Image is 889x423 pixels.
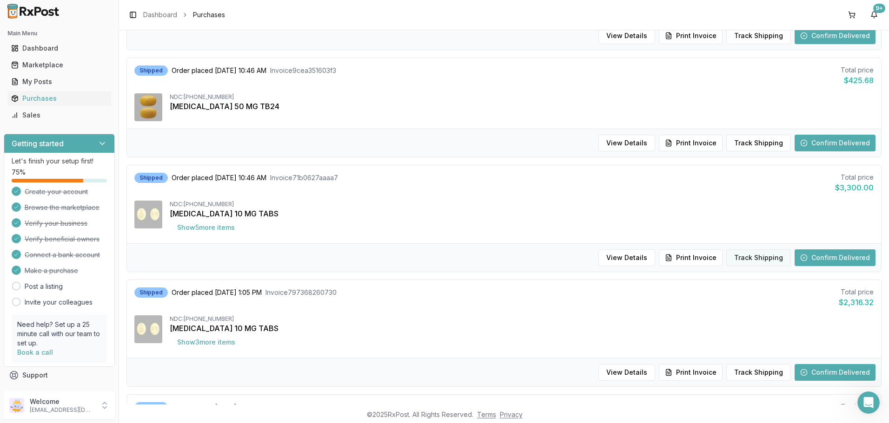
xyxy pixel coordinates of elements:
div: $2,316.32 [839,297,874,308]
p: [EMAIL_ADDRESS][DOMAIN_NAME] [30,406,94,414]
div: NDC: [PHONE_NUMBER] [170,315,874,323]
span: 75 % [12,168,26,177]
button: Track Shipping [726,27,791,44]
nav: breadcrumb [143,10,225,20]
span: Invoice a7b873168e7d [268,403,338,412]
div: Shipped [134,173,168,183]
p: Welcome [30,397,94,406]
button: Support [4,367,115,384]
a: Privacy [500,410,523,418]
span: Browse the marketplace [25,203,100,212]
a: Sales [7,107,111,124]
button: View Details [598,364,655,381]
div: Total price [835,173,874,182]
a: Marketplace [7,57,111,73]
a: Post a listing [25,282,63,291]
span: Connect a bank account [25,250,100,260]
button: Confirm Delivered [795,249,876,266]
p: Need help? Set up a 25 minute call with our team to set up. [17,320,101,348]
div: $425.68 [841,75,874,86]
span: Verify beneficial owners [25,234,100,244]
button: Feedback [4,384,115,400]
button: View Details [598,27,655,44]
button: Print Invoice [659,364,723,381]
a: Dashboard [143,10,177,20]
div: Shipped [134,65,168,76]
div: Total price [841,65,874,75]
a: Book a call [17,348,53,356]
div: [MEDICAL_DATA] 10 MG TABS [170,323,874,334]
span: Invoice 71b0627aaaa7 [270,173,338,182]
button: Purchases [4,91,115,106]
p: Let's finish your setup first! [12,156,107,166]
span: Feedback [22,387,54,397]
span: Verify your business [25,219,87,228]
iframe: Intercom live chat [857,391,880,414]
button: Confirm Delivered [795,364,876,381]
div: $3,300.00 [835,182,874,193]
button: Confirm Delivered [795,135,876,151]
img: User avatar [9,398,24,413]
div: Marketplace [11,60,107,70]
button: Track Shipping [726,249,791,266]
div: NDC: [PHONE_NUMBER] [170,201,874,208]
a: My Posts [7,73,111,90]
button: View Details [598,135,655,151]
button: 9+ [867,7,882,22]
span: Order placed [DATE] 11:46 AM [172,403,265,412]
a: Invite your colleagues [25,298,93,307]
span: Invoice 9cea351603f3 [270,66,336,75]
a: Terms [477,410,496,418]
button: My Posts [4,74,115,89]
span: Create your account [25,187,88,196]
button: Track Shipping [726,364,791,381]
div: Purchases [11,94,107,103]
button: Show3more items [170,334,243,351]
div: Sales [11,111,107,120]
button: Marketplace [4,58,115,72]
img: Jardiance 10 MG TABS [134,201,162,228]
button: Print Invoice [659,249,723,266]
div: [MEDICAL_DATA] 50 MG TB24 [170,101,874,112]
div: Total price [839,287,874,297]
span: Make a purchase [25,266,78,275]
img: RxPost Logo [4,4,63,19]
div: Dashboard [11,44,107,53]
div: My Posts [11,77,107,86]
span: Invoice 797368260730 [265,288,337,297]
button: View Details [598,249,655,266]
span: Order placed [DATE] 10:46 AM [172,173,266,182]
button: Track Shipping [726,135,791,151]
img: Myrbetriq 50 MG TB24 [134,93,162,121]
img: Jardiance 10 MG TABS [134,315,162,343]
div: Shipped [134,287,168,298]
button: Show5more items [170,219,242,236]
span: Order placed [DATE] 1:05 PM [172,288,262,297]
button: Confirm Delivered [795,27,876,44]
button: Dashboard [4,41,115,56]
h3: Getting started [12,138,64,149]
button: Sales [4,108,115,123]
div: Shipped [134,402,168,412]
div: Total price [841,402,874,411]
div: NDC: [PHONE_NUMBER] [170,93,874,101]
button: Print Invoice [659,135,723,151]
h2: Main Menu [7,30,111,37]
span: Order placed [DATE] 10:46 AM [172,66,266,75]
a: Purchases [7,90,111,107]
button: Print Invoice [659,27,723,44]
div: 9+ [873,4,885,13]
div: [MEDICAL_DATA] 10 MG TABS [170,208,874,219]
a: Dashboard [7,40,111,57]
span: Purchases [193,10,225,20]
